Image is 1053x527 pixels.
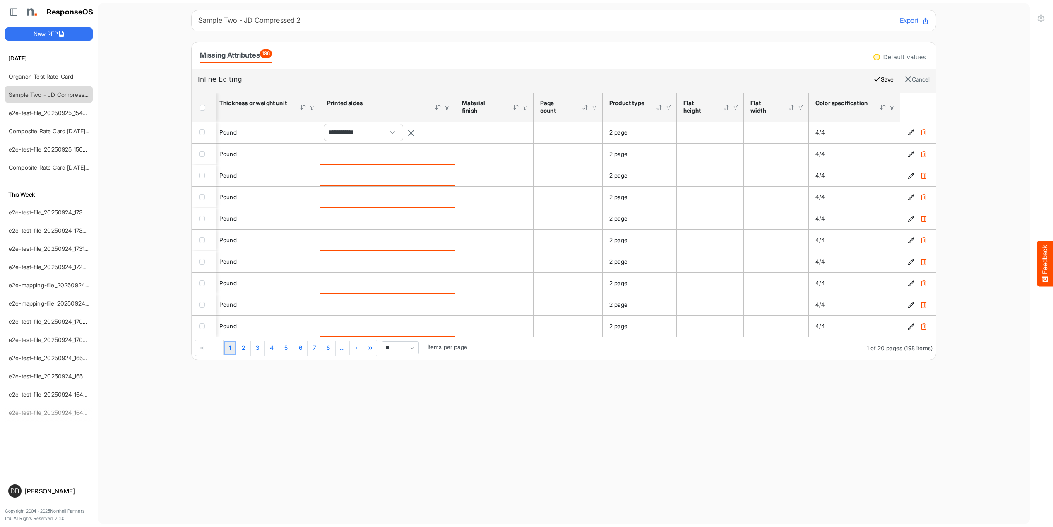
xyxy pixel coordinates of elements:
button: Delete [919,236,928,244]
div: Go to first page [195,340,209,355]
td: is template cell Column Header httpsnorthellcomontologiesmapping-rulesmanufacturinghasprintedsides [320,251,455,272]
a: e2e-test-file_20250925_150856 [9,146,93,153]
td: 705a4c87-fbc9-4f67-be99-a17455cd5f7d is template cell Column Header [900,272,936,294]
div: Missing Attributes [200,49,272,61]
div: Filter Icon [797,103,804,111]
td: checkbox [192,165,216,186]
span: 4/4 [815,301,825,308]
span: 2 page [609,172,627,179]
a: Page 7 of 20 Pages [308,341,321,356]
div: Filter Icon [591,103,598,111]
span: 198 [260,49,272,58]
a: e2e-test-file_20250924_173139 [9,245,91,252]
td: 4/4 is template cell Column Header httpsnorthellcomontologiesmapping-rulesfeaturehascolourspecifi... [809,186,900,208]
td: is template cell Column Header httpsnorthellcomontologiesmapping-rulesmeasurementhasflatsizewidth [744,122,809,143]
a: Page 5 of 20 Pages [279,341,293,356]
td: is template cell Column Header httpsnorthellcomontologiesmapping-rulesmeasurementhasflatsizeheight [677,229,744,251]
td: is template cell Column Header httpsnorthellcomontologiesmapping-rulesmeasurementhasflatsizeheight [677,208,744,229]
td: 2 page is template cell Column Header httpsnorthellcomontologiesmapping-rulesproducthasproducttype [603,186,677,208]
span: 1 of 20 pages [867,344,902,351]
span: 2 page [609,215,627,222]
td: c1ab4e0f-b803-4ca8-b62b-3f8ec8bd9278 is template cell Column Header [900,251,936,272]
span: 4/4 [815,172,825,179]
div: [PERSON_NAME] [25,488,89,494]
td: is template cell Column Header httpsnorthellcomontologiesmapping-rulesmeasurementhasflatsizeheight [677,251,744,272]
a: Composite Rate Card [DATE]_smaller [9,164,107,171]
td: 2 page is template cell Column Header httpsnorthellcomontologiesmapping-rulesproducthasproducttype [603,229,677,251]
span: 2 page [609,258,627,265]
button: Cancel [904,74,930,85]
td: checkbox [192,186,216,208]
td: 4/4 is template cell Column Header httpsnorthellcomontologiesmapping-rulesfeaturehascolourspecifi... [809,251,900,272]
span: 2 page [609,301,627,308]
td: is template cell Column Header httpsnorthellcomontologiesmapping-rulesmanufacturinghasprintedsides [320,208,455,229]
div: Default values [883,54,926,60]
td: is template cell Column Header httpsnorthellcomontologiesmapping-rulesmeasurementhasflatsizewidth [744,143,809,165]
td: d836bd5a-5cec-4bdb-b825-fe21d85c8be3 is template cell Column Header [900,165,936,186]
td: is template cell Column Header httpsnorthellcomontologiesmapping-rulesproducthaspagecount [534,122,603,143]
td: Pound is template cell Column Header httpsnorthellcomontologiesmapping-rulesmaterialhasmaterialth... [213,122,320,143]
div: Filter Icon [665,103,672,111]
a: e2e-test-file_20250924_165023 [9,373,94,380]
td: 3a83c858-3a09-4d4d-a33d-2c4ecdedaa71 is template cell Column Header [900,294,936,315]
td: Pound is template cell Column Header httpsnorthellcomontologiesmapping-rulesmaterialhasmaterialth... [213,165,320,186]
td: 4/4 is template cell Column Header httpsnorthellcomontologiesmapping-rulesfeaturehascolourspecifi... [809,122,900,143]
td: is template cell Column Header httpsnorthellcomontologiesmapping-rulesmanufacturinghassubstratefi... [455,208,534,229]
a: Page 1 of 20 Pages [224,341,236,356]
td: 2 page is template cell Column Header httpsnorthellcomontologiesmapping-rulesproducthasproducttype [603,315,677,337]
td: is template cell Column Header httpsnorthellcomontologiesmapping-rulesproducthaspagecount [534,229,603,251]
td: is template cell Column Header httpsnorthellcomontologiesmapping-rulesproducthaspagecount [534,294,603,315]
span: Pound [219,129,237,136]
td: Pound is template cell Column Header httpsnorthellcomontologiesmapping-rulesmaterialhasmaterialth... [213,229,320,251]
td: is template cell Column Header httpsnorthellcomontologiesmapping-rulesmanufacturinghasprintedsides [320,165,455,186]
h6: [DATE] [5,54,93,63]
button: Delete [919,279,928,287]
td: is template cell Column Header httpsnorthellcomontologiesmapping-rulesmanufacturinghasprintedsides [320,294,455,315]
td: is template cell Column Header httpsnorthellcomontologiesmapping-rulesmeasurementhasflatsizewidth [744,272,809,294]
div: Material finish [462,99,502,114]
img: Northell [23,4,39,20]
td: is template cell Column Header httpsnorthellcomontologiesmapping-rulesmeasurementhasflatsizeheight [677,315,744,337]
a: e2e-mapping-file_20250924_172435 [9,300,106,307]
td: is template cell Column Header httpsnorthellcomontologiesmapping-rulesmeasurementhasflatsizewidth [744,208,809,229]
a: Page 8 of 20 Pages [321,341,335,356]
a: e2e-test-file_20250924_173550 [9,209,93,216]
h6: Inline Editing [198,74,867,85]
td: is template cell Column Header httpsnorthellcomontologiesmapping-rulesmeasurementhasflatsizeheight [677,186,744,208]
div: Filter Icon [888,103,896,111]
td: is template cell Column Header httpsnorthellcomontologiesmapping-rulesmanufacturinghasprintedsides [320,272,455,294]
td: 2 page is template cell Column Header httpsnorthellcomontologiesmapping-rulesproducthasproducttype [603,272,677,294]
button: Edit [907,236,915,244]
p: Copyright 2004 - 2025 Northell Partners Ltd. All Rights Reserved. v 1.1.0 [5,508,93,522]
span: Pagerdropdown [382,341,419,354]
td: checkbox [192,294,216,315]
td: 2 page is template cell Column Header httpsnorthellcomontologiesmapping-rulesproducthasproducttype [603,122,677,143]
a: Sample Two - JD Compressed 2 [9,91,96,98]
span: 4/4 [815,322,825,330]
a: Go to next pager [336,341,350,356]
span: Pound [219,215,237,222]
td: checkbox [192,272,216,294]
td: checkbox [192,251,216,272]
button: Delete [919,322,928,330]
td: is template cell Column Header httpsnorthellcomontologiesmapping-rulesmeasurementhasflatsizeheight [677,143,744,165]
a: Page 6 of 20 Pages [293,341,308,356]
div: Printed sides [327,99,423,107]
span: Pound [219,322,237,330]
td: 4/4 is template cell Column Header httpsnorthellcomontologiesmapping-rulesfeaturehascolourspecifi... [809,315,900,337]
span: 4/4 [815,129,825,136]
div: Flat height [683,99,712,114]
td: Pound is template cell Column Header httpsnorthellcomontologiesmapping-rulesmaterialhasmaterialth... [213,294,320,315]
td: is template cell Column Header httpsnorthellcomontologiesmapping-rulesmanufacturinghassubstratefi... [455,229,534,251]
button: Edit [907,193,915,201]
td: is template cell Column Header httpsnorthellcomontologiesmapping-rulesmeasurementhasflatsizeheight [677,294,744,315]
td: 2a50f242-9b29-49e4-9c05-e1dd14e11637 is template cell Column Header [900,315,936,337]
button: Delete [919,171,928,180]
span: 4/4 [815,258,825,265]
td: is template cell Column Header httpsnorthellcomontologiesmapping-rulesproducthaspagecount [534,208,603,229]
div: Filter Icon [308,103,316,111]
td: is template cell Column Header httpsnorthellcomontologiesmapping-rulesmanufacturinghasprintedsides [320,229,455,251]
td: 2 page is template cell Column Header httpsnorthellcomontologiesmapping-rulesproducthasproducttype [603,143,677,165]
td: is template cell Column Header httpsnorthellcomontologiesmapping-rulesmanufacturinghassubstratefi... [455,251,534,272]
a: e2e-test-file_20250924_170558 [9,318,93,325]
